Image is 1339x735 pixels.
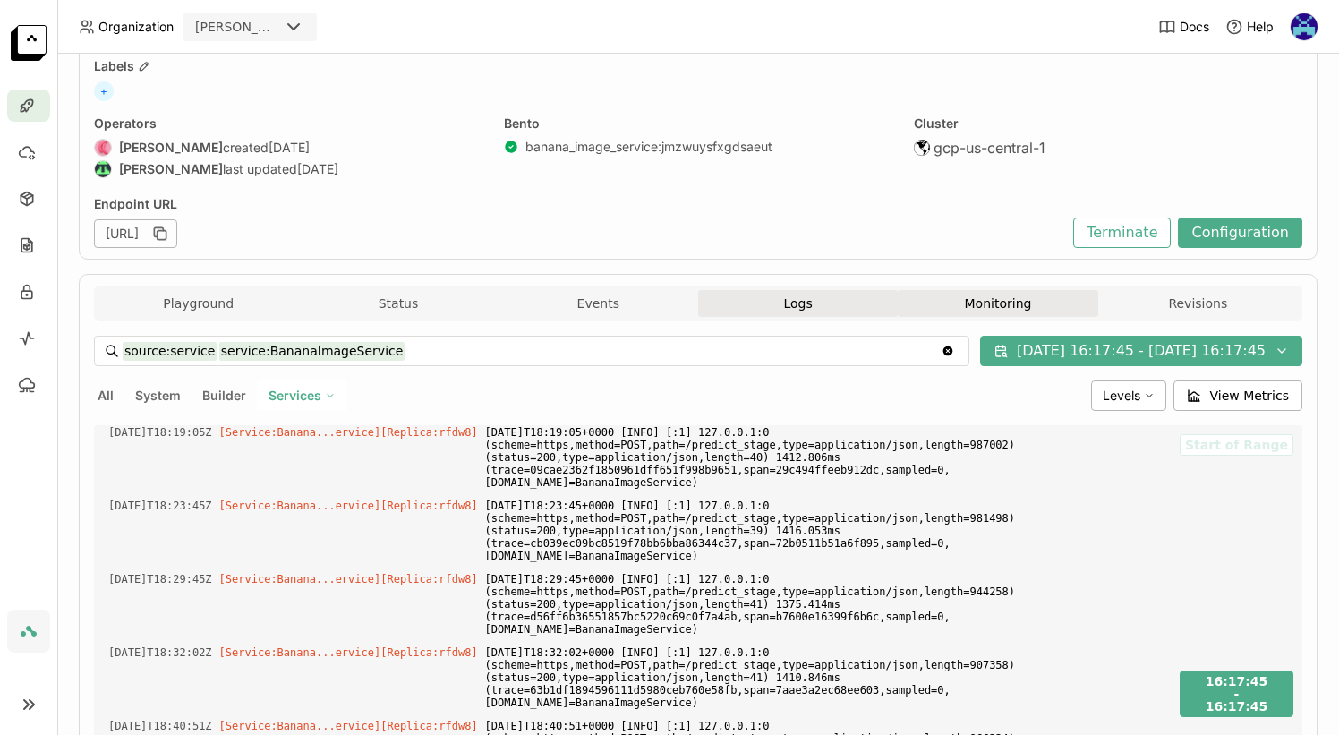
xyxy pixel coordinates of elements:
[914,115,1302,132] div: Cluster
[380,500,477,512] span: [Replica:rfdw8]
[1091,380,1166,411] div: Levels
[1206,698,1268,714] div: 2025-09-01T16:17:45.000Z
[94,81,114,101] span: +
[219,720,381,732] span: [Service:Banana...ervice]
[1210,387,1290,405] span: View Metrics
[219,500,381,512] span: [Service:Banana...ervice]
[269,388,321,404] span: Services
[1098,290,1298,317] button: Revisions
[898,290,1097,317] button: Monitoring
[94,139,482,157] div: created
[380,426,477,439] span: [Replica:rfdw8]
[98,19,174,35] span: Organization
[94,219,177,248] div: [URL]
[219,646,381,659] span: [Service:Banana...ervice]
[11,25,47,61] img: logo
[199,384,250,407] button: Builder
[1073,218,1171,248] button: Terminate
[1158,18,1209,36] a: Docs
[1173,380,1303,411] button: View Metrics
[119,140,223,156] strong: [PERSON_NAME]
[941,344,955,358] svg: Clear value
[95,161,111,177] img: Sean O'Callahan
[1247,19,1274,35] span: Help
[202,388,246,403] span: Builder
[380,720,477,732] span: [Replica:rfdw8]
[298,290,498,317] button: Status
[1291,13,1318,40] img: Matt Weiss
[1178,218,1302,248] button: Configuration
[95,140,111,156] img: Zuyang Liu
[1206,673,1268,689] div: 2025-08-31T16:17:45.000Z
[94,58,1302,74] div: Labels
[281,19,283,37] input: Selected strella.
[108,423,212,442] span: 2025-08-31T18:19:05.294Z
[132,384,184,407] button: System
[1180,671,1293,717] button: 16:17:45-16:17:45
[98,290,298,317] button: Playground
[94,384,117,407] button: All
[94,196,1064,212] div: Endpoint URL
[94,160,482,178] div: last updated
[123,337,941,365] input: Search
[269,140,310,156] span: [DATE]
[108,643,212,662] span: 2025-08-31T18:32:02.186Z
[1225,18,1274,36] div: Help
[525,139,772,155] a: banana_image_service:jmzwuysfxgdsaeut
[485,496,1163,566] span: [DATE]T18:23:45+0000 [INFO] [:1] 127.0.0.1:0 (scheme=https,method=POST,path=/predict_stage,type=a...
[485,569,1163,639] span: [DATE]T18:29:45+0000 [INFO] [:1] 127.0.0.1:0 (scheme=https,method=POST,path=/predict_stage,type=a...
[94,115,482,132] div: Operators
[135,388,181,403] span: System
[108,496,212,516] span: 2025-08-31T18:23:45.618Z
[1206,689,1268,698] div: -
[380,573,477,585] span: [Replica:rfdw8]
[499,290,698,317] button: Events
[297,161,338,177] span: [DATE]
[119,161,223,177] strong: [PERSON_NAME]
[1180,434,1293,456] button: Start of Range
[1103,388,1140,403] span: Levels
[1180,19,1209,35] span: Docs
[257,380,347,411] div: Services
[485,643,1163,713] span: [DATE]T18:32:02+0000 [INFO] [:1] 127.0.0.1:0 (scheme=https,method=POST,path=/predict_stage,type=a...
[485,423,1163,492] span: [DATE]T18:19:05+0000 [INFO] [:1] 127.0.0.1:0 (scheme=https,method=POST,path=/predict_stage,type=a...
[195,18,279,36] div: [PERSON_NAME]
[380,646,477,659] span: [Replica:rfdw8]
[504,115,892,132] div: Bento
[980,336,1302,366] button: [DATE] 16:17:45 - [DATE] 16:17:45
[219,573,381,585] span: [Service:Banana...ervice]
[219,426,381,439] span: [Service:Banana...ervice]
[108,569,212,589] span: 2025-08-31T18:29:45.998Z
[783,295,812,312] span: Logs
[98,388,114,403] span: All
[934,139,1045,157] span: gcp-us-central-1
